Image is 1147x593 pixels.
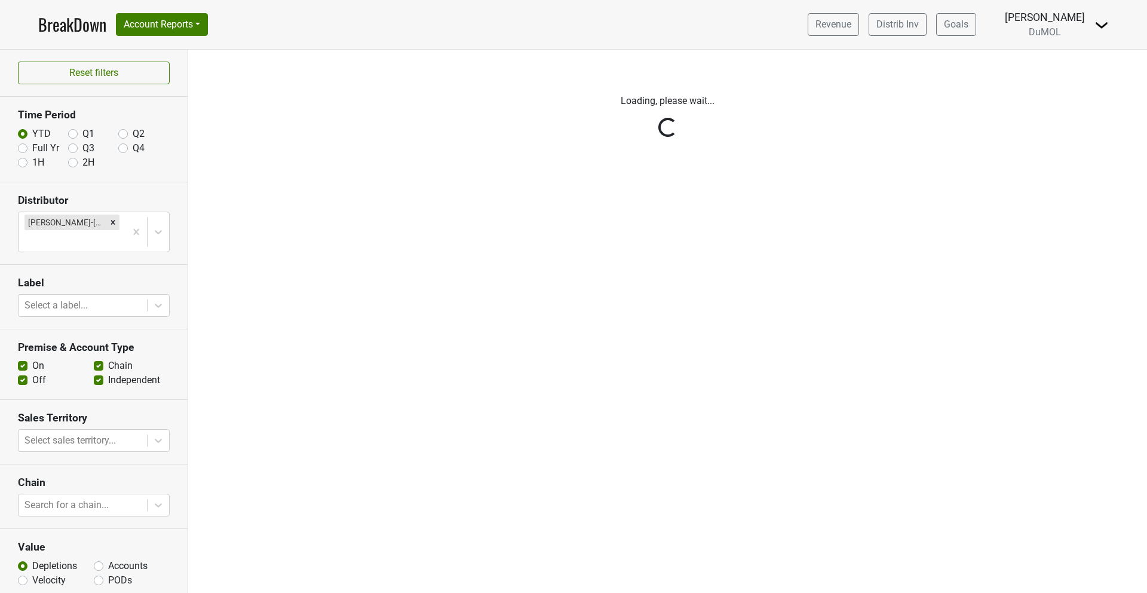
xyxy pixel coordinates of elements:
a: Goals [936,13,976,36]
p: Loading, please wait... [336,94,999,108]
a: BreakDown [38,12,106,37]
span: DuMOL [1029,26,1061,38]
button: Account Reports [116,13,208,36]
a: Distrib Inv [869,13,927,36]
div: [PERSON_NAME] [1005,10,1085,25]
a: Revenue [808,13,859,36]
img: Dropdown Menu [1094,18,1109,32]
